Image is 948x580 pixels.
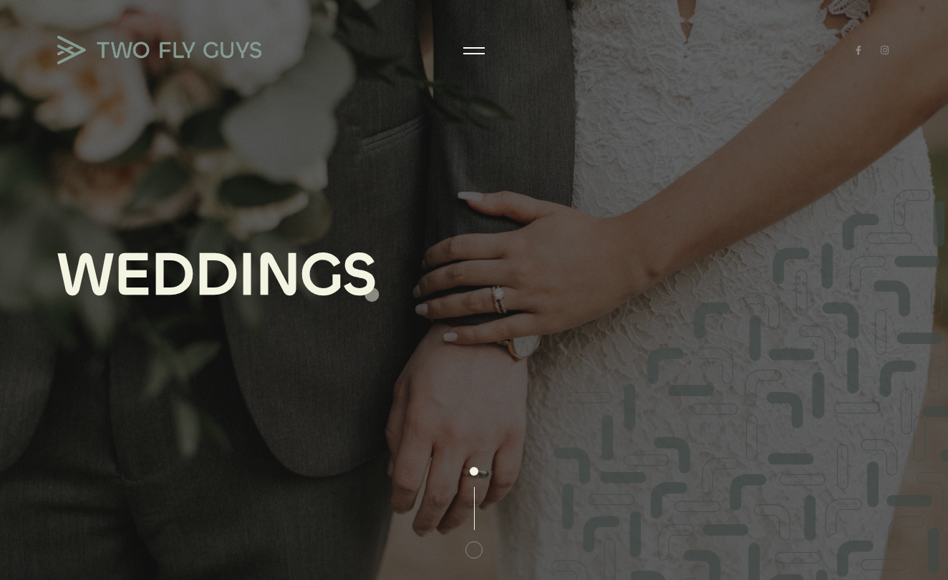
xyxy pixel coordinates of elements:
[342,242,377,308] div: S
[57,36,272,64] a: TWO FLY GUYS MEDIA TWO FLY GUYS MEDIA
[57,36,261,64] img: TWO FLY GUYS MEDIA
[256,242,301,308] div: N
[57,242,114,308] div: W
[301,242,342,308] div: G
[195,242,238,308] div: D
[151,242,195,308] div: D
[114,242,151,308] div: E
[238,242,256,308] div: I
